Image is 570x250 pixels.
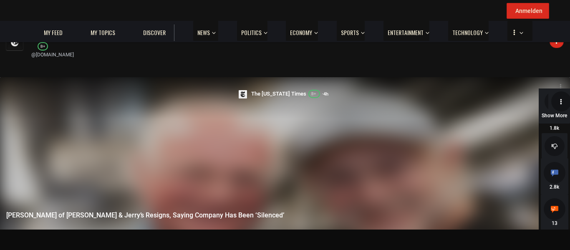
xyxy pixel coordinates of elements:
[197,29,210,36] span: News
[193,25,214,41] a: News
[44,29,63,36] span: My Feed
[237,21,267,41] button: Politics
[193,21,218,41] button: News
[91,29,115,36] span: My topics
[143,29,166,36] span: Discover
[241,29,262,36] span: Politics
[311,91,317,97] div: B+
[552,219,557,228] span: 13
[40,44,45,49] div: B+
[515,8,542,14] span: Anmelden
[383,21,429,41] button: Entertainment
[290,29,312,36] span: Economy
[337,21,365,41] button: Sports
[286,25,316,41] a: Economy
[542,133,567,158] button: Downvote
[308,90,320,98] a: B+
[448,25,487,41] a: Technology
[452,29,483,36] span: Technology
[383,25,428,41] a: Entertainment
[322,91,328,98] span: 4h
[507,3,549,19] button: Anmelden
[237,25,266,41] a: Politics
[239,91,247,99] img: Profile picture of The New York Times
[337,25,363,41] a: Sports
[341,29,359,36] span: Sports
[448,21,489,41] button: Technology
[542,111,567,121] span: Show More
[539,89,570,124] button: Upvote
[286,21,318,41] button: Economy
[251,91,306,98] a: The [US_STATE] Times
[38,42,48,51] a: B+
[388,29,424,36] span: Entertainment
[541,158,568,194] a: Comment
[550,182,559,192] span: 2.8k
[541,194,568,231] a: Comment
[546,124,562,133] span: 1.8k
[31,51,530,58] div: @[DOMAIN_NAME]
